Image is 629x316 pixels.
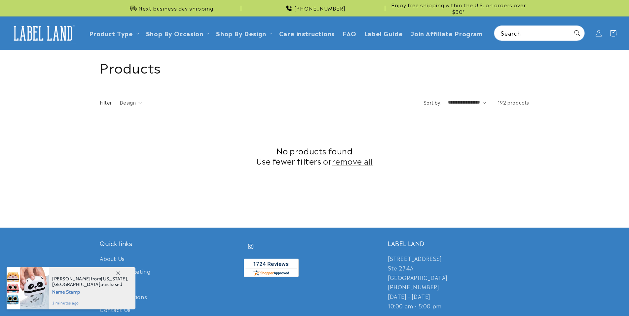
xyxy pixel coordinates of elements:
summary: Design (0 selected) [120,99,142,106]
span: from , purchased [52,276,129,287]
h1: Products [100,58,529,76]
span: [GEOGRAPHIC_DATA] [52,281,100,287]
a: Product Type [89,29,133,38]
span: Enjoy free shipping within the U.S. on orders over $50* [388,2,529,15]
a: Join Affiliate Program [407,25,487,41]
span: [US_STATE] [101,276,127,282]
span: [PHONE_NUMBER] [294,5,346,12]
label: Sort by: [424,99,441,106]
h2: No products found Use fewer filters or [100,145,529,166]
summary: Product Type [85,25,142,41]
span: [PERSON_NAME] [52,276,91,282]
a: Shop By Design [216,29,266,38]
a: Care instructions [275,25,339,41]
button: Search [570,26,584,40]
a: FAQ [339,25,360,41]
img: Label Land [10,23,76,44]
span: FAQ [343,29,356,37]
h2: LABEL LAND [388,239,529,247]
span: Design [120,99,136,106]
summary: Shop By Occasion [142,25,212,41]
a: remove all [332,156,373,166]
span: Label Guide [364,29,403,37]
span: 192 products [498,99,529,106]
span: Next business day shipping [138,5,213,12]
img: Customer Reviews [244,259,299,277]
a: Label Guide [360,25,407,41]
span: Join Affiliate Program [411,29,483,37]
h2: Filter: [100,99,113,106]
span: Care instructions [279,29,335,37]
a: Affiliate Marketing [100,265,150,278]
h2: Quick links [100,239,241,247]
summary: Shop By Design [212,25,275,41]
p: [STREET_ADDRESS] Ste 274A [GEOGRAPHIC_DATA] [PHONE_NUMBER] [DATE] - [DATE] 10:00 am - 5:00 pm [388,254,529,311]
span: Shop By Occasion [146,29,203,37]
a: About Us [100,254,125,265]
a: Label Land [8,20,79,46]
